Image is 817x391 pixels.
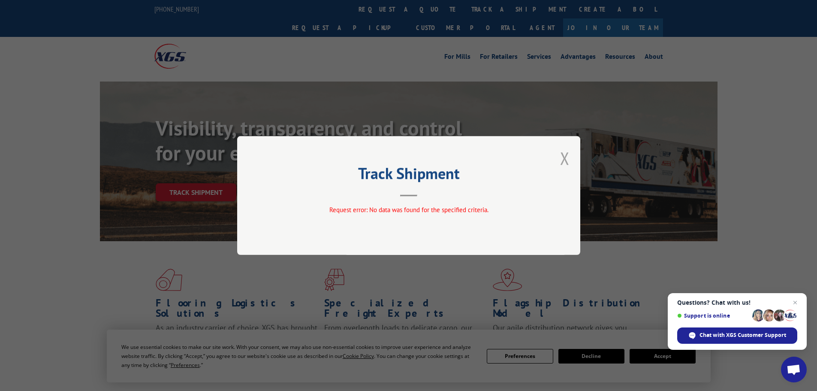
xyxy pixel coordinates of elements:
span: Support is online [677,312,749,319]
h2: Track Shipment [280,167,537,184]
span: Questions? Chat with us! [677,299,797,306]
button: Close modal [560,147,570,170]
span: Close chat [790,297,800,308]
span: Request error: No data was found for the specified criteria. [329,206,488,214]
div: Chat with XGS Customer Support [677,327,797,344]
div: Open chat [781,357,807,382]
span: Chat with XGS Customer Support [699,331,786,339]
